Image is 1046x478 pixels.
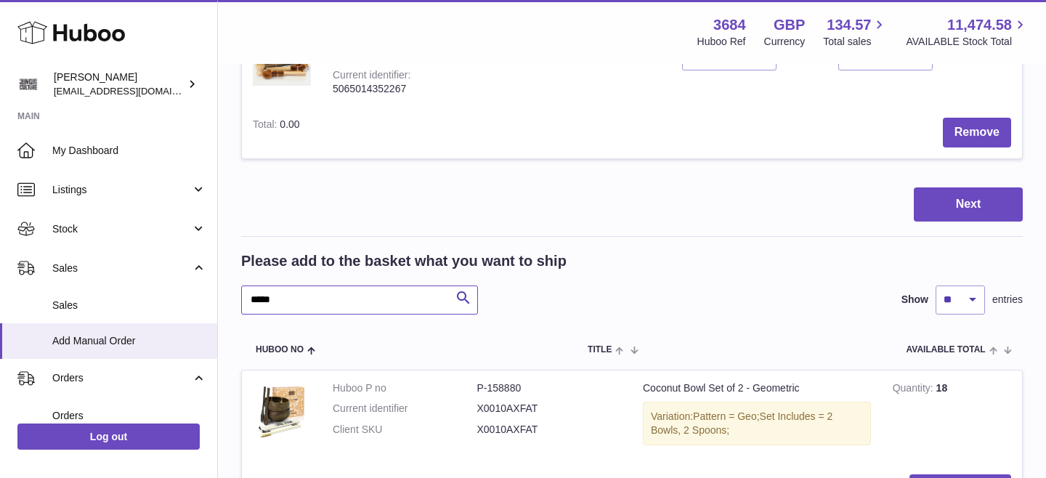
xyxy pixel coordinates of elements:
span: Total sales [823,35,888,49]
span: AVAILABLE Stock Total [906,35,1029,49]
span: [EMAIL_ADDRESS][DOMAIN_NAME] [54,85,214,97]
dd: X0010AXFAT [477,402,622,416]
button: Remove [943,118,1011,147]
span: Stock [52,222,191,236]
span: Orders [52,371,191,385]
dt: Current identifier [333,402,477,416]
div: Currency [764,35,806,49]
span: AVAILABLE Total [907,345,986,355]
div: Huboo Ref [697,35,746,49]
span: entries [992,293,1023,307]
span: 0.00 [280,118,299,130]
strong: Quantity [893,382,936,397]
dd: P-158880 [477,381,622,395]
span: My Dashboard [52,144,206,158]
strong: 3684 [713,15,746,35]
a: 134.57 Total sales [823,15,888,49]
span: Title [588,345,612,355]
label: Total [253,118,280,134]
span: Add Manual Order [52,334,206,348]
span: Sales [52,262,191,275]
span: Listings [52,183,191,197]
span: Pattern = Geo; [693,410,759,422]
td: Coconut Bowl Set of 2 - Geometric [632,370,882,464]
a: 11,474.58 AVAILABLE Stock Total [906,15,1029,49]
span: 11,474.58 [947,15,1012,35]
img: theinternationalventure@gmail.com [17,73,39,95]
div: Current identifier [333,69,410,84]
span: Huboo no [256,345,304,355]
div: [PERSON_NAME] [54,70,185,98]
div: 5065014352267 [333,82,410,96]
span: 134.57 [827,15,871,35]
label: Show [901,293,928,307]
dt: Huboo P no [333,381,477,395]
div: Variation: [643,402,871,445]
span: Sales [52,299,206,312]
a: Log out [17,424,200,450]
dt: Client SKU [333,423,477,437]
h2: Please add to the basket what you want to ship [241,251,567,271]
dd: X0010AXFAT [477,423,622,437]
img: Coconut Bowl Set of 2 - Geometric [253,381,311,439]
span: Orders [52,409,206,423]
td: 18 [882,370,1022,464]
strong: GBP [774,15,805,35]
button: Next [914,187,1023,222]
